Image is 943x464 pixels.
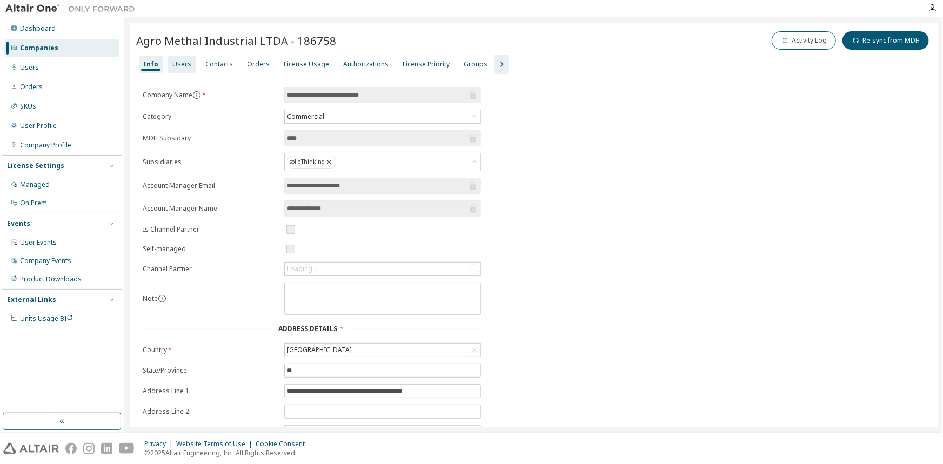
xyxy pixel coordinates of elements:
div: [GEOGRAPHIC_DATA] [285,344,480,357]
div: User Profile [20,122,57,130]
div: Companies [20,44,58,52]
label: Subsidiaries [143,158,278,166]
span: Agro Methal Industrial LTDA - 186758 [136,33,336,48]
div: Orders [20,83,43,91]
div: Commercial [285,110,480,123]
label: Category [143,112,278,121]
p: © 2025 Altair Engineering, Inc. All Rights Reserved. [144,448,311,458]
label: State/Province [143,366,278,375]
div: User Events [20,238,57,247]
div: Dashboard [20,24,56,33]
label: Channel Partner [143,265,278,273]
label: Is Channel Partner [143,225,278,234]
label: MDH Subsidary [143,134,278,143]
div: Loading... [285,263,480,275]
div: License Priority [403,60,450,69]
div: Groups [464,60,487,69]
button: information [158,294,166,303]
button: Activity Log [772,31,836,50]
label: Account Manager Email [143,181,278,190]
div: Managed [20,180,50,189]
label: Address Line 2 [143,407,278,416]
label: Address Line 1 [143,387,278,395]
div: Authorizations [343,60,389,69]
div: SKUs [20,102,36,111]
div: Loading... [287,265,317,273]
img: facebook.svg [65,443,77,454]
div: Privacy [144,440,176,448]
img: Altair One [5,3,141,14]
div: Commercial [285,111,326,123]
div: Company Profile [20,141,71,150]
div: Product Downloads [20,275,82,284]
label: Account Manager Name [143,204,278,213]
div: License Settings [7,162,64,170]
div: Company Events [20,257,71,265]
img: linkedin.svg [101,443,112,454]
label: Note [143,294,158,303]
span: Units Usage BI [20,314,73,323]
div: Website Terms of Use [176,440,256,448]
span: Address Details [278,324,337,333]
label: Self-managed [143,245,278,253]
img: altair_logo.svg [3,443,59,454]
div: Cookie Consent [256,440,311,448]
button: information [192,91,201,99]
div: Users [20,63,39,72]
button: Re-sync from MDH [842,31,929,50]
div: Users [172,60,191,69]
div: Info [143,60,158,69]
div: solidThinking [285,153,480,171]
div: Contacts [205,60,233,69]
div: Orders [247,60,270,69]
img: youtube.svg [119,443,135,454]
img: instagram.svg [83,443,95,454]
div: External Links [7,295,56,304]
div: License Usage [284,60,329,69]
div: [GEOGRAPHIC_DATA] [285,344,353,356]
label: Country [143,346,278,354]
div: On Prem [20,199,47,207]
label: Company Name [143,91,278,99]
div: solidThinking [287,156,336,169]
div: Events [7,219,30,228]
